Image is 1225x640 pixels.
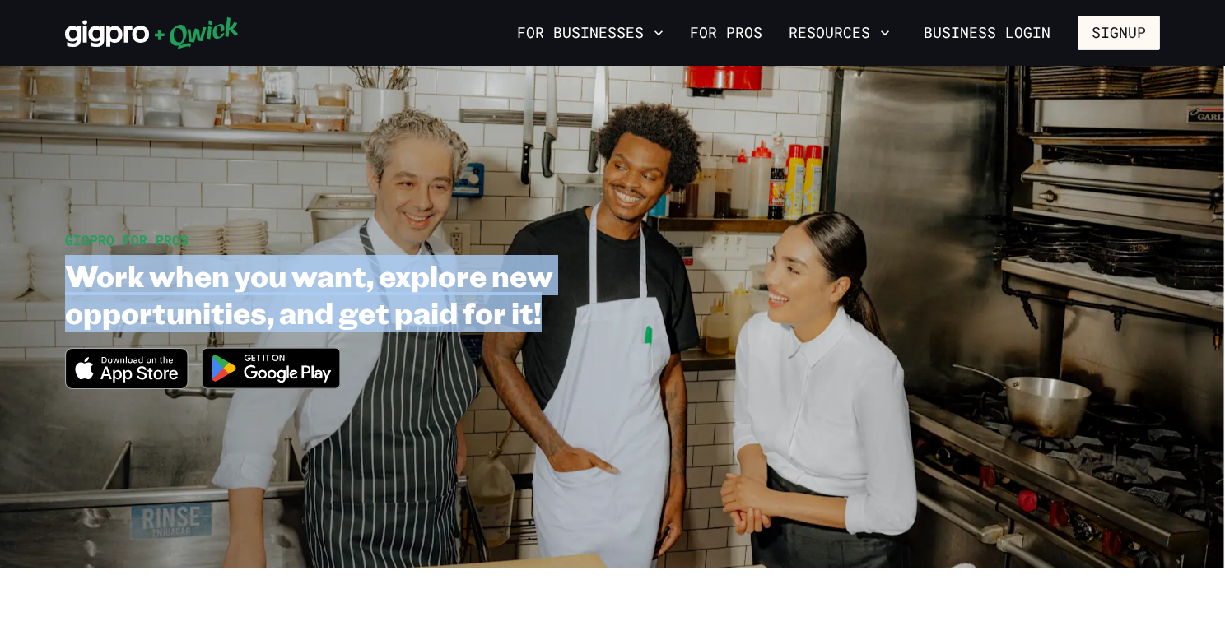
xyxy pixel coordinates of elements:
button: Resources [782,19,897,47]
h1: Work when you want, explore new opportunities, and get paid for it! [65,257,722,331]
a: Download on the App Store [65,375,189,392]
img: Get it on Google Play [192,337,352,399]
button: For Businesses [510,19,670,47]
a: For Pros [683,19,769,47]
span: GIGPRO FOR PROS [65,231,189,248]
button: Signup [1078,16,1160,50]
a: Business Login [910,16,1064,50]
